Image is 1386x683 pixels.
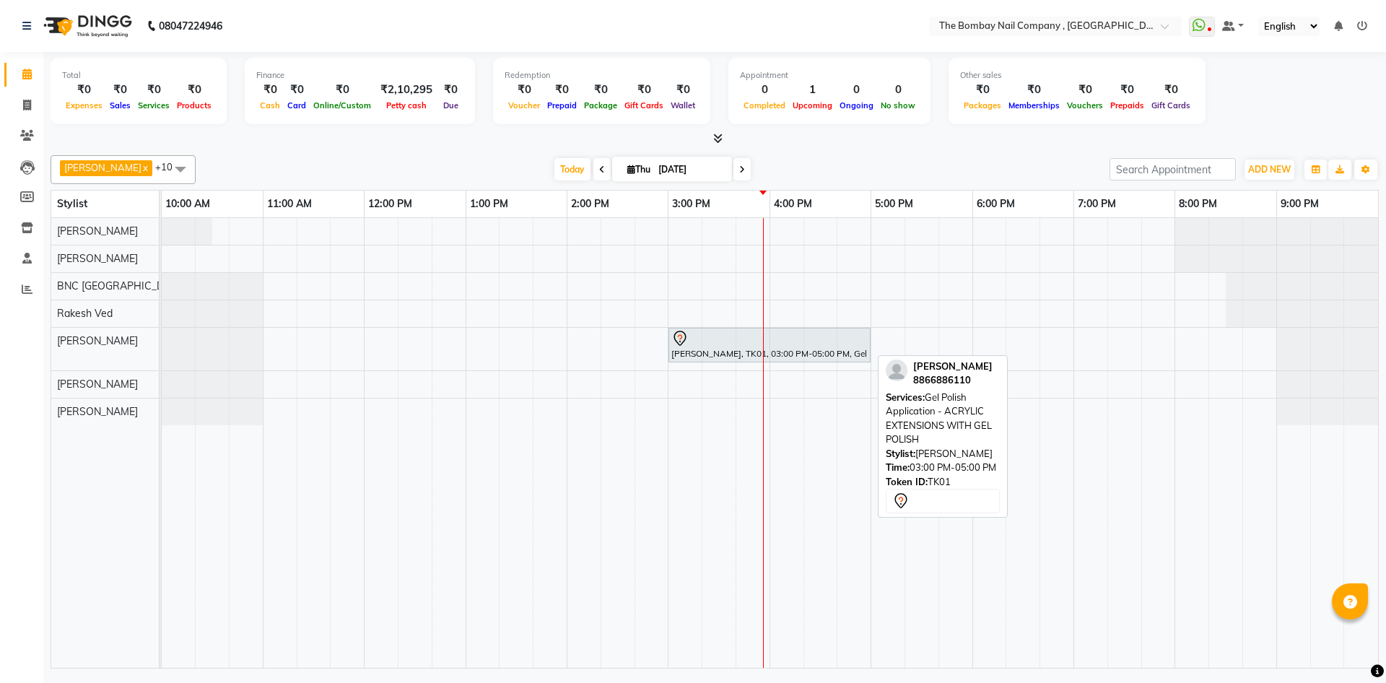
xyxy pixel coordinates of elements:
[886,448,915,459] span: Stylist:
[57,334,138,347] span: [PERSON_NAME]
[973,193,1019,214] a: 6:00 PM
[836,82,877,98] div: 0
[37,6,136,46] img: logo
[740,100,789,110] span: Completed
[886,391,992,445] span: Gel Polish Application - ACRYLIC EXTENSIONS WITH GEL POLISH
[740,69,919,82] div: Appointment
[106,100,134,110] span: Sales
[740,82,789,98] div: 0
[1074,193,1120,214] a: 7:00 PM
[1148,100,1194,110] span: Gift Cards
[57,378,138,391] span: [PERSON_NAME]
[668,193,714,214] a: 3:00 PM
[256,69,463,82] div: Finance
[886,391,925,403] span: Services:
[670,330,869,360] div: [PERSON_NAME], TK01, 03:00 PM-05:00 PM, Gel Polish Application - ACRYLIC EXTENSIONS WITH GEL POLISH
[310,100,375,110] span: Online/Custom
[57,197,87,210] span: Stylist
[106,82,134,98] div: ₹0
[877,100,919,110] span: No show
[57,405,138,418] span: [PERSON_NAME]
[1325,625,1372,669] iframe: chat widget
[62,82,106,98] div: ₹0
[263,193,315,214] a: 11:00 AM
[544,82,580,98] div: ₹0
[155,161,183,173] span: +10
[624,164,654,175] span: Thu
[438,82,463,98] div: ₹0
[57,225,138,238] span: [PERSON_NAME]
[173,100,215,110] span: Products
[886,360,907,381] img: profile
[141,162,148,173] a: x
[505,69,699,82] div: Redemption
[789,82,836,98] div: 1
[1005,82,1063,98] div: ₹0
[770,193,816,214] a: 4:00 PM
[960,100,1005,110] span: Packages
[1063,82,1107,98] div: ₹0
[654,159,726,180] input: 2025-09-04
[1277,193,1322,214] a: 9:00 PM
[1107,82,1148,98] div: ₹0
[544,100,580,110] span: Prepaid
[310,82,375,98] div: ₹0
[256,82,284,98] div: ₹0
[567,193,613,214] a: 2:00 PM
[886,476,928,487] span: Token ID:
[667,100,699,110] span: Wallet
[667,82,699,98] div: ₹0
[365,193,416,214] a: 12:00 PM
[383,100,430,110] span: Petty cash
[134,100,173,110] span: Services
[57,279,186,292] span: BNC [GEOGRAPHIC_DATA]
[57,307,113,320] span: Rakesh Ved
[505,100,544,110] span: Voucher
[62,100,106,110] span: Expenses
[1175,193,1221,214] a: 8:00 PM
[960,69,1194,82] div: Other sales
[1148,82,1194,98] div: ₹0
[960,82,1005,98] div: ₹0
[162,193,214,214] a: 10:00 AM
[877,82,919,98] div: 0
[1005,100,1063,110] span: Memberships
[1245,160,1294,180] button: ADD NEW
[284,82,310,98] div: ₹0
[134,82,173,98] div: ₹0
[466,193,512,214] a: 1:00 PM
[554,158,590,180] span: Today
[159,6,222,46] b: 08047224946
[580,82,621,98] div: ₹0
[886,461,1000,475] div: 03:00 PM-05:00 PM
[57,252,138,265] span: [PERSON_NAME]
[886,475,1000,490] div: TK01
[1248,164,1291,175] span: ADD NEW
[173,82,215,98] div: ₹0
[913,360,993,372] span: [PERSON_NAME]
[836,100,877,110] span: Ongoing
[64,162,141,173] span: [PERSON_NAME]
[621,82,667,98] div: ₹0
[1107,100,1148,110] span: Prepaids
[913,373,993,388] div: 8866886110
[440,100,462,110] span: Due
[1110,158,1236,180] input: Search Appointment
[871,193,917,214] a: 5:00 PM
[375,82,438,98] div: ₹2,10,295
[886,461,910,473] span: Time:
[505,82,544,98] div: ₹0
[256,100,284,110] span: Cash
[621,100,667,110] span: Gift Cards
[886,447,1000,461] div: [PERSON_NAME]
[62,69,215,82] div: Total
[1063,100,1107,110] span: Vouchers
[789,100,836,110] span: Upcoming
[580,100,621,110] span: Package
[284,100,310,110] span: Card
